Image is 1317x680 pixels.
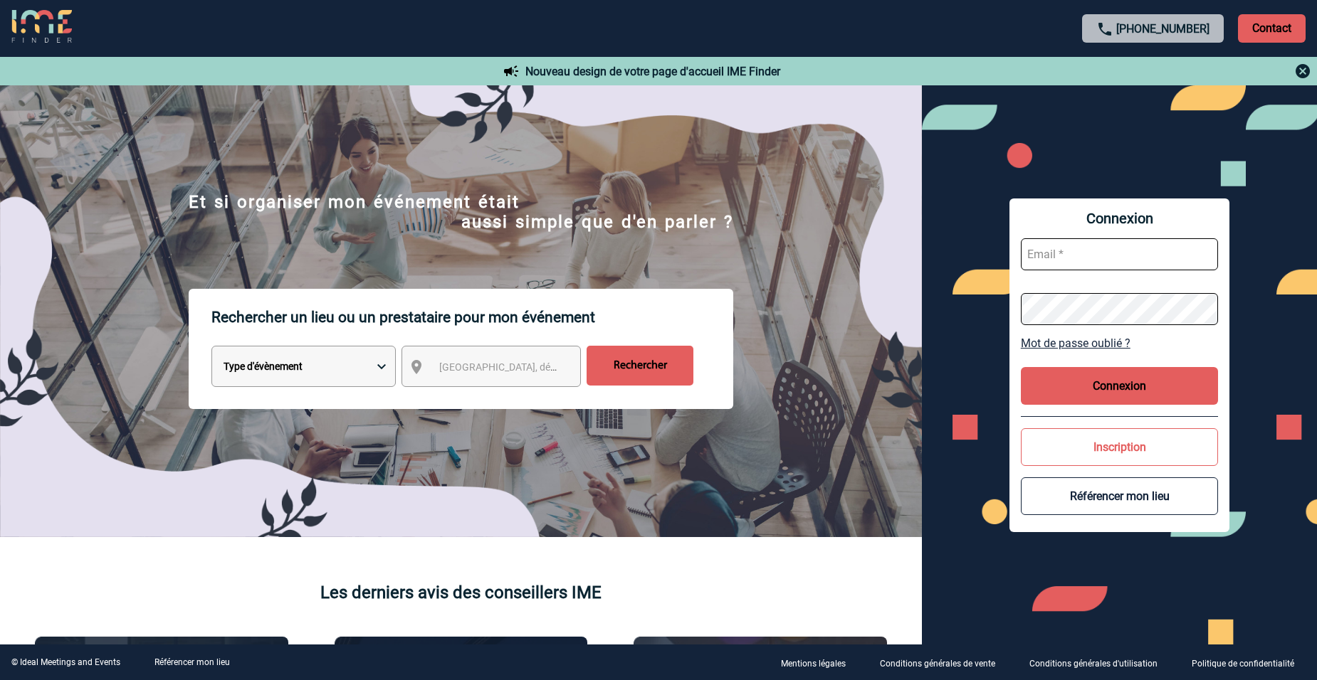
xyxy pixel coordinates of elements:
span: Connexion [1021,210,1219,227]
a: Référencer mon lieu [154,657,230,667]
p: Mentions légales [781,659,846,669]
a: Mot de passe oublié ? [1021,336,1219,350]
button: Référencer mon lieu [1021,477,1219,515]
button: Connexion [1021,367,1219,405]
span: [GEOGRAPHIC_DATA], département, région... [439,361,637,373]
a: Conditions générales de vente [869,656,1018,669]
p: Contact [1238,14,1306,43]
a: Mentions légales [770,656,869,669]
a: [PHONE_NUMBER] [1116,22,1210,36]
button: Inscription [1021,428,1219,466]
p: Conditions générales d'utilisation [1029,659,1158,669]
a: Conditions générales d'utilisation [1018,656,1180,669]
p: Rechercher un lieu ou un prestataire pour mon événement [211,289,733,346]
img: call-24-px.png [1096,21,1113,38]
p: Politique de confidentialité [1192,659,1294,669]
p: Conditions générales de vente [880,659,995,669]
div: © Ideal Meetings and Events [11,657,120,667]
a: Politique de confidentialité [1180,656,1317,669]
input: Email * [1021,238,1219,270]
input: Rechercher [587,346,693,386]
